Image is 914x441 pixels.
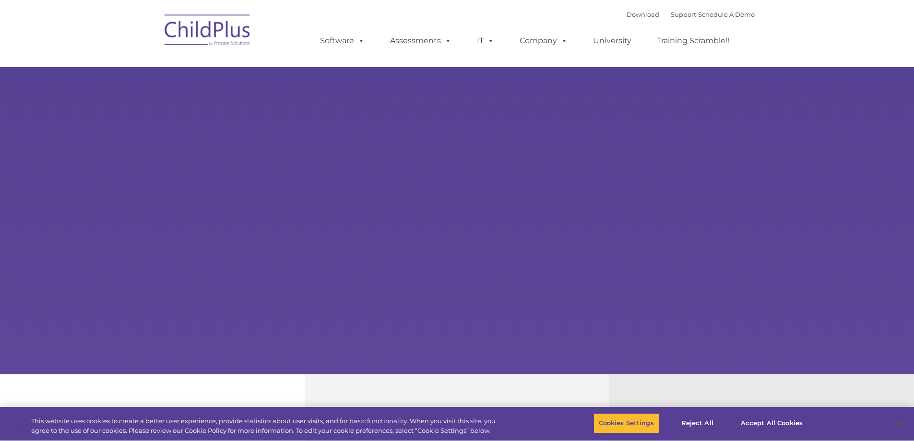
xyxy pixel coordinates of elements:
a: Assessments [380,31,461,50]
button: Reject All [667,413,727,433]
a: Download [627,11,659,18]
a: Training Scramble!! [647,31,739,50]
a: Support [671,11,696,18]
button: Cookies Settings [594,413,659,433]
a: University [583,31,641,50]
a: IT [467,31,504,50]
a: Software [310,31,374,50]
img: ChildPlus by Procare Solutions [160,8,256,56]
a: Company [510,31,577,50]
font: | [627,11,755,18]
div: This website uses cookies to create a better user experience, provide statistics about user visit... [31,417,503,435]
button: Accept All Cookies [736,413,808,433]
a: Schedule A Demo [698,11,755,18]
button: Close [888,413,909,434]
